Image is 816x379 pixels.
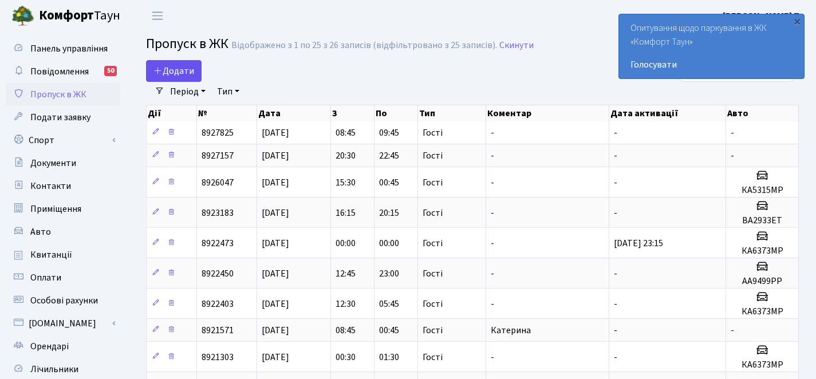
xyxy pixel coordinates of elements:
[30,248,72,261] span: Квитанції
[6,266,120,289] a: Оплати
[491,267,494,280] span: -
[202,207,234,219] span: 8923183
[30,42,108,55] span: Панель управління
[423,239,443,248] span: Гості
[491,176,494,189] span: -
[262,127,289,139] span: [DATE]
[731,246,794,256] h5: КА6373МР
[791,15,803,27] div: ×
[6,83,120,106] a: Пропуск в ЖК
[731,185,794,196] h5: КА5315МР
[423,208,443,218] span: Гості
[614,324,617,337] span: -
[146,34,228,54] span: Пропуск в ЖК
[614,298,617,310] span: -
[6,220,120,243] a: Авто
[6,335,120,358] a: Орендарі
[262,149,289,162] span: [DATE]
[379,298,399,310] span: 05:45
[30,203,81,215] span: Приміщення
[491,207,494,219] span: -
[491,351,494,364] span: -
[6,175,120,198] a: Контакти
[619,14,804,78] div: Опитування щодо паркування в ЖК «Комфорт Таун»
[202,237,234,250] span: 8922473
[375,105,418,121] th: По
[491,237,494,250] span: -
[731,360,794,370] h5: КА6373МР
[491,149,494,162] span: -
[614,237,663,250] span: [DATE] 23:15
[165,82,210,101] a: Період
[262,267,289,280] span: [DATE]
[231,40,497,51] div: Відображено з 1 по 25 з 26 записів (відфільтровано з 25 записів).
[379,176,399,189] span: 00:45
[262,324,289,337] span: [DATE]
[30,294,98,307] span: Особові рахунки
[30,340,69,353] span: Орендарі
[202,149,234,162] span: 8927157
[30,111,90,124] span: Подати заявку
[379,149,399,162] span: 22:45
[423,151,443,160] span: Гості
[486,105,609,121] th: Коментар
[153,65,194,77] span: Додати
[30,271,61,284] span: Оплати
[6,106,120,129] a: Подати заявку
[614,267,617,280] span: -
[30,88,86,101] span: Пропуск в ЖК
[39,6,120,26] span: Таун
[202,176,234,189] span: 8926047
[614,207,617,219] span: -
[379,127,399,139] span: 09:45
[6,60,120,83] a: Повідомлення50
[731,324,734,337] span: -
[6,243,120,266] a: Квитанції
[614,351,617,364] span: -
[202,351,234,364] span: 8921303
[146,60,202,82] a: Додати
[6,312,120,335] a: [DOMAIN_NAME]
[731,215,794,226] h5: ВА2933ЕТ
[336,351,356,364] span: 00:30
[30,363,78,376] span: Лічильники
[202,298,234,310] span: 8922403
[423,353,443,362] span: Гості
[6,152,120,175] a: Документи
[726,105,799,121] th: Авто
[262,298,289,310] span: [DATE]
[423,299,443,309] span: Гості
[614,127,617,139] span: -
[336,176,356,189] span: 15:30
[379,237,399,250] span: 00:00
[379,267,399,280] span: 23:00
[336,298,356,310] span: 12:30
[336,324,356,337] span: 08:45
[499,40,534,51] a: Скинути
[423,128,443,137] span: Гості
[30,65,89,78] span: Повідомлення
[423,326,443,335] span: Гості
[30,157,76,169] span: Документи
[6,198,120,220] a: Приміщення
[609,105,727,121] th: Дата активації
[731,306,794,317] h5: КА6373МР
[379,207,399,219] span: 20:15
[257,105,330,121] th: Дата
[491,324,531,337] span: Катерина
[614,176,617,189] span: -
[731,149,734,162] span: -
[423,178,443,187] span: Гості
[336,237,356,250] span: 00:00
[202,127,234,139] span: 8927825
[143,6,172,25] button: Переключити навігацію
[731,276,794,287] h5: AA9499PP
[6,129,120,152] a: Спорт
[331,105,375,121] th: З
[731,127,734,139] span: -
[262,237,289,250] span: [DATE]
[336,127,356,139] span: 08:45
[212,82,244,101] a: Тип
[39,6,94,25] b: Комфорт
[262,176,289,189] span: [DATE]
